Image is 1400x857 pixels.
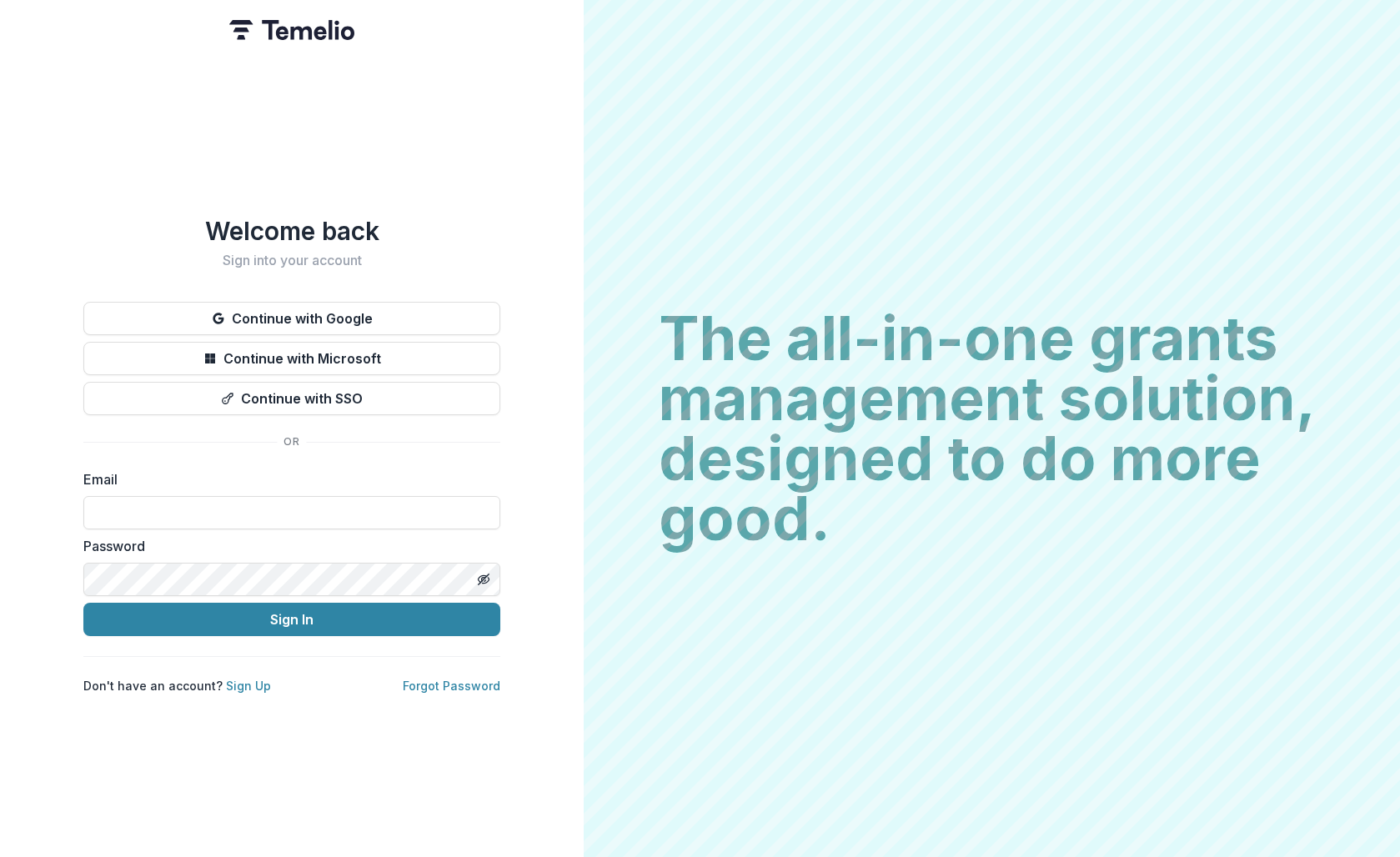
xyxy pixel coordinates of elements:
[403,679,500,693] a: Forgot Password
[83,342,500,375] button: Continue with Microsoft
[470,566,497,593] button: Toggle password visibility
[83,469,490,489] label: Email
[83,382,500,415] button: Continue with SSO
[83,603,500,636] button: Sign In
[226,679,271,693] a: Sign Up
[83,253,500,268] h2: Sign into your account
[83,216,500,246] h1: Welcome back
[229,20,354,40] img: Temelio
[83,302,500,335] button: Continue with Google
[83,677,271,694] p: Don't have an account?
[83,536,490,556] label: Password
